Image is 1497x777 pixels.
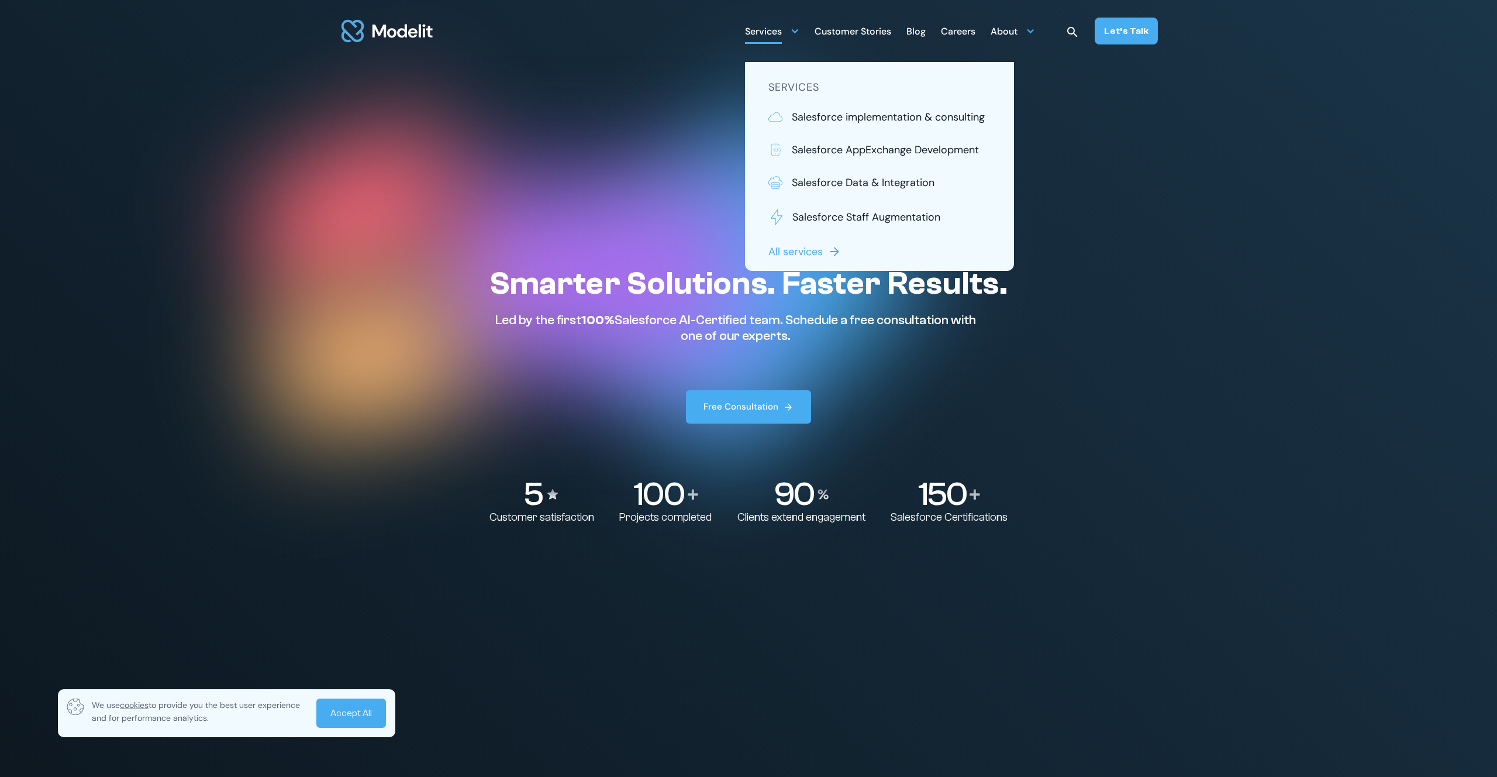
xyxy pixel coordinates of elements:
[745,62,1014,271] nav: Services
[546,487,560,501] img: Stars
[991,19,1035,42] div: About
[703,401,778,413] div: Free Consultation
[906,19,926,42] a: Blog
[827,245,841,259] img: arrow
[489,312,982,343] p: Led by the first Salesforce AI-Certified team. Schedule a free consultation with one of our experts.
[941,19,975,42] a: Careers
[768,208,991,226] a: Salesforce Staff Augmentation
[120,700,149,710] span: cookies
[686,390,811,424] a: Free Consultation
[768,244,844,259] a: All services
[768,244,823,259] p: All services
[818,489,829,500] img: Percentage
[737,511,865,524] p: Clients extend engagement
[792,209,940,225] p: Salesforce Staff Augmentation
[581,312,615,328] span: 100%
[918,477,967,511] p: 150
[339,13,435,49] img: modelit logo
[745,19,799,42] div: Services
[970,489,980,500] img: Plus
[906,21,926,44] div: Blog
[1095,18,1158,44] a: Let’s Talk
[792,175,934,190] p: Salesforce Data & Integration
[815,21,891,44] div: Customer Stories
[523,477,542,511] p: 5
[792,109,985,125] p: Salesforce implementation & consulting
[941,21,975,44] div: Careers
[792,142,979,157] p: Salesforce AppExchange Development
[774,477,813,511] p: 90
[815,19,891,42] a: Customer Stories
[633,477,684,511] p: 100
[619,511,712,524] p: Projects completed
[688,489,698,500] img: Plus
[891,511,1008,524] p: Salesforce Certifications
[92,699,308,724] p: We use to provide you the best user experience and for performance analytics.
[768,142,991,157] a: Salesforce AppExchange Development
[1104,25,1148,37] div: Let’s Talk
[489,511,594,524] p: Customer satisfaction
[768,80,991,95] h5: SERVICES
[489,264,1008,303] h1: Smarter Solutions. Faster Results.
[991,21,1017,44] div: About
[768,175,991,190] a: Salesforce Data & Integration
[745,21,782,44] div: Services
[339,13,435,49] a: home
[768,109,991,125] a: Salesforce implementation & consulting
[316,699,386,728] a: Accept All
[783,402,794,412] img: arrow right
